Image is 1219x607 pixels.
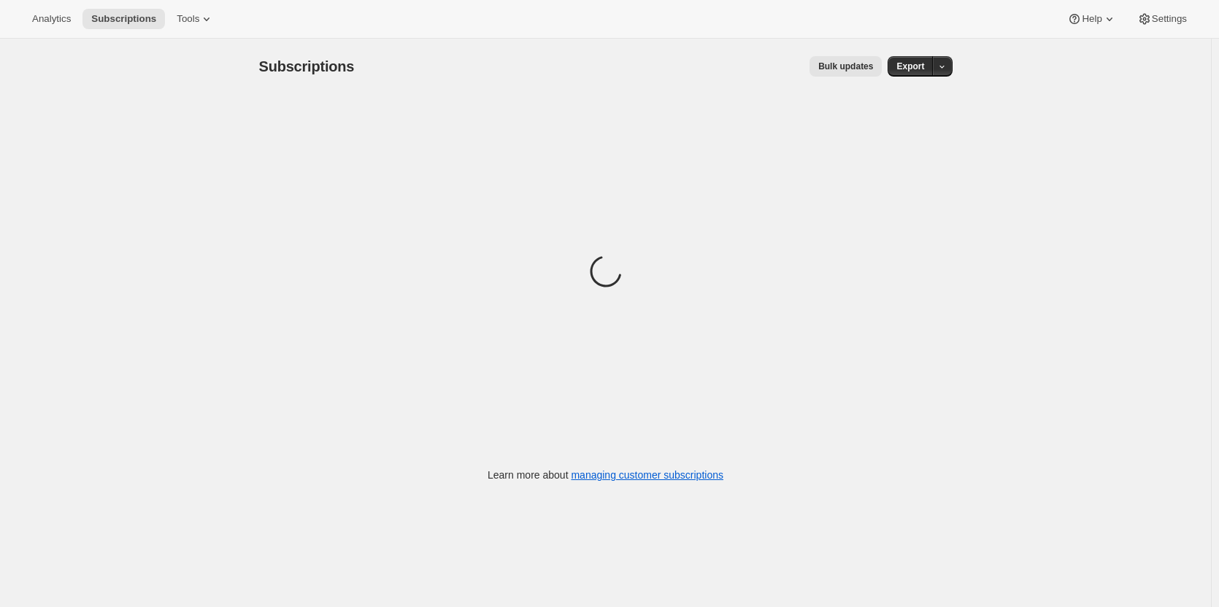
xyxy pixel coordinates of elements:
[32,13,71,25] span: Analytics
[896,61,924,72] span: Export
[259,58,355,74] span: Subscriptions
[1128,9,1196,29] button: Settings
[168,9,223,29] button: Tools
[1152,13,1187,25] span: Settings
[571,469,723,481] a: managing customer subscriptions
[177,13,199,25] span: Tools
[488,468,723,482] p: Learn more about
[23,9,80,29] button: Analytics
[1082,13,1101,25] span: Help
[818,61,873,72] span: Bulk updates
[888,56,933,77] button: Export
[91,13,156,25] span: Subscriptions
[82,9,165,29] button: Subscriptions
[810,56,882,77] button: Bulk updates
[1058,9,1125,29] button: Help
